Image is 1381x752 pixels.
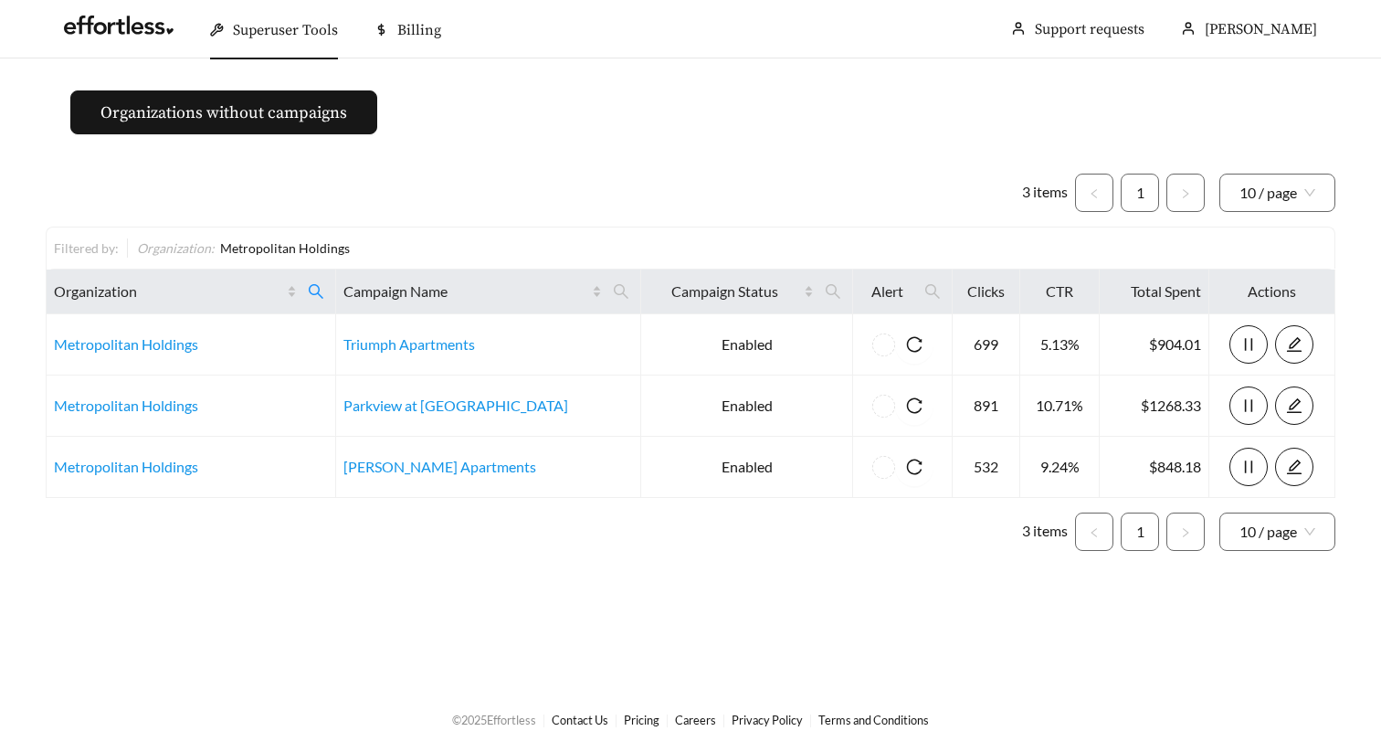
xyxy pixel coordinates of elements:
span: search [825,283,841,300]
span: Campaign Status [648,281,800,302]
th: Clicks [953,270,1020,314]
span: Organization : [137,240,215,256]
li: 1 [1121,513,1159,551]
div: Page Size [1219,174,1335,212]
td: $904.01 [1100,314,1208,376]
a: 1 [1122,175,1158,211]
span: 10 / page [1239,514,1315,550]
span: edit [1276,336,1312,353]
button: left [1075,174,1113,212]
span: Organization [54,281,283,302]
li: Next Page [1166,174,1205,212]
span: © 2025 Effortless [452,713,536,727]
li: 1 [1121,174,1159,212]
td: Enabled [641,437,853,498]
button: right [1166,174,1205,212]
td: 699 [953,314,1020,376]
td: 10.71% [1020,376,1101,437]
button: pause [1229,448,1268,486]
span: search [606,277,637,306]
a: Privacy Policy [732,713,803,727]
a: Support requests [1035,20,1144,38]
span: Campaign Name [343,281,588,302]
a: edit [1275,397,1313,414]
td: 532 [953,437,1020,498]
span: Organizations without campaigns [100,101,347,125]
button: reload [895,387,933,425]
td: $848.18 [1100,437,1208,498]
a: Pricing [624,713,659,727]
td: 9.24% [1020,437,1101,498]
div: Page Size [1219,513,1335,551]
span: [PERSON_NAME] [1205,20,1317,38]
span: search [917,277,948,306]
a: Metropolitan Holdings [54,397,198,414]
span: search [308,283,324,300]
a: Metropolitan Holdings [54,458,198,475]
div: Filtered by: [54,238,127,258]
a: edit [1275,458,1313,475]
span: reload [895,459,933,475]
button: pause [1229,325,1268,364]
a: Careers [675,713,716,727]
td: 5.13% [1020,314,1101,376]
button: edit [1275,387,1313,425]
button: edit [1275,448,1313,486]
th: CTR [1020,270,1101,314]
a: Contact Us [552,713,608,727]
span: reload [895,336,933,353]
td: 891 [953,376,1020,437]
button: edit [1275,325,1313,364]
a: Metropolitan Holdings [54,335,198,353]
span: Superuser Tools [233,21,338,39]
li: Previous Page [1075,513,1113,551]
span: reload [895,397,933,414]
a: Triumph Apartments [343,335,475,353]
a: Terms and Conditions [818,713,929,727]
span: edit [1276,397,1312,414]
span: pause [1230,397,1267,414]
th: Actions [1209,270,1335,314]
button: Organizations without campaigns [70,90,377,134]
span: Billing [397,21,441,39]
span: left [1089,188,1100,199]
a: 1 [1122,514,1158,550]
button: reload [895,325,933,364]
li: Previous Page [1075,174,1113,212]
button: pause [1229,387,1268,425]
a: Parkview at [GEOGRAPHIC_DATA] [343,397,568,414]
span: Alert [860,281,913,302]
td: Enabled [641,314,853,376]
td: $1268.33 [1100,376,1208,437]
span: 10 / page [1239,175,1315,211]
th: Total Spent [1100,270,1208,314]
span: search [817,277,849,306]
span: search [613,283,629,300]
span: search [924,283,941,300]
li: 3 items [1022,513,1068,551]
td: Enabled [641,376,853,437]
span: right [1180,527,1191,538]
span: edit [1276,459,1312,475]
button: reload [895,448,933,486]
li: Next Page [1166,513,1205,551]
span: Metropolitan Holdings [220,240,350,256]
li: 3 items [1022,174,1068,212]
a: edit [1275,335,1313,353]
span: search [300,277,332,306]
button: right [1166,513,1205,551]
a: [PERSON_NAME] Apartments [343,458,536,475]
span: left [1089,527,1100,538]
span: right [1180,188,1191,199]
span: pause [1230,459,1267,475]
span: pause [1230,336,1267,353]
button: left [1075,513,1113,551]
